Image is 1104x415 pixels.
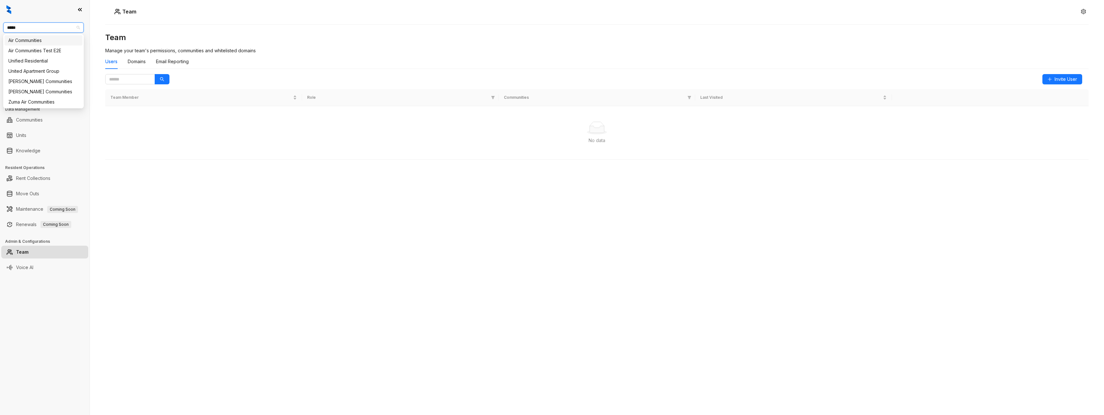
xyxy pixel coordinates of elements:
span: filter [491,96,495,99]
a: RenewalsComing Soon [16,218,71,231]
a: Rent Collections [16,172,50,185]
h3: Data Management [5,106,90,112]
li: Knowledge [1,144,88,157]
span: Last Visited [700,95,882,101]
li: Renewals [1,218,88,231]
li: Team [1,246,88,258]
span: filter [687,96,691,99]
h3: Team [105,32,1089,43]
div: Unified Residential [4,56,82,66]
div: Air Communities Test E2E [4,46,82,56]
span: filter [490,93,496,102]
button: Invite User [1042,74,1082,84]
a: Team [16,246,29,258]
span: filter [686,93,693,102]
div: United Apartment Group [8,68,79,75]
div: No data [113,137,1081,144]
li: Leads [1,43,88,56]
div: [PERSON_NAME] Communities [8,78,79,85]
li: Rent Collections [1,172,88,185]
li: Maintenance [1,203,88,216]
li: Move Outs [1,187,88,200]
li: Units [1,129,88,142]
span: search [160,77,164,81]
span: Coming Soon [40,221,71,228]
div: Air Communities Test E2E [8,47,79,54]
a: Knowledge [16,144,40,157]
a: Voice AI [16,261,33,274]
div: Air Communities [8,37,79,44]
h3: Resident Operations [5,165,90,171]
span: Communities [504,95,685,101]
div: Villa Serena Communities [4,76,82,87]
div: Users [105,58,117,65]
div: Zuma Air Communities [4,97,82,107]
span: Invite User [1055,76,1077,83]
div: Unified Residential [8,57,79,64]
span: Team Member [110,95,292,101]
li: Collections [1,86,88,99]
div: Villa Serena Communities [4,87,82,97]
span: setting [1081,9,1086,14]
span: Manage your team's permissions, communities and whitelisted domains [105,48,256,53]
div: [PERSON_NAME] Communities [8,88,79,95]
a: Units [16,129,26,142]
li: Communities [1,114,88,126]
img: Users [114,8,121,15]
span: Coming Soon [47,206,78,213]
th: Last Visited [695,89,892,106]
a: Move Outs [16,187,39,200]
span: plus [1048,77,1052,81]
div: Domains [128,58,146,65]
div: Zuma Air Communities [8,98,79,106]
div: Email Reporting [156,58,189,65]
img: logo [6,5,11,14]
a: Communities [16,114,43,126]
li: Voice AI [1,261,88,274]
div: United Apartment Group [4,66,82,76]
h5: Team [121,8,136,15]
th: Role [302,89,499,106]
li: Leasing [1,71,88,83]
th: Team Member [105,89,302,106]
span: Role [307,95,488,101]
div: Air Communities [4,35,82,46]
h3: Admin & Configurations [5,239,90,244]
